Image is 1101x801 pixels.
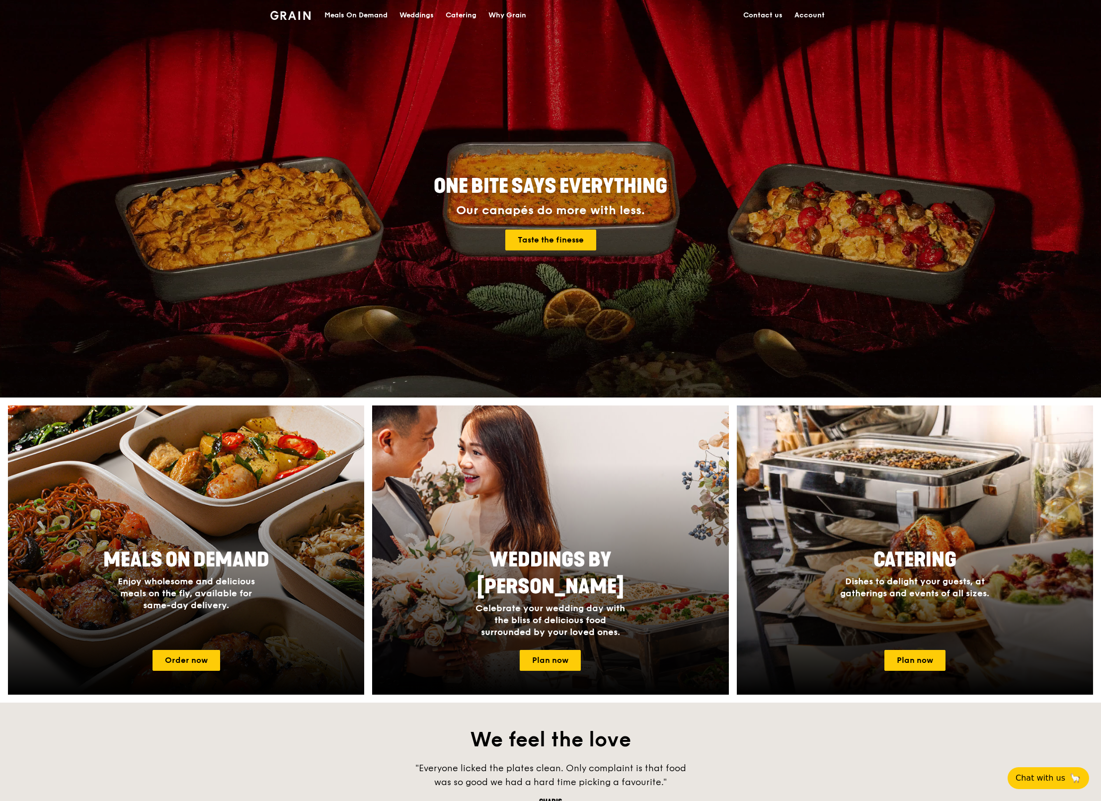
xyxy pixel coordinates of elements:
[788,0,831,30] a: Account
[1016,772,1065,784] span: Chat with us
[372,405,728,695] a: Weddings by [PERSON_NAME]Celebrate your wedding day with the bliss of delicious food surrounded b...
[873,548,956,572] span: Catering
[737,0,788,30] a: Contact us
[399,0,434,30] div: Weddings
[737,405,1093,695] img: catering-card.e1cfaf3e.jpg
[482,0,532,30] a: Why Grain
[103,548,269,572] span: Meals On Demand
[1008,767,1089,789] button: Chat with us🦙
[884,650,945,671] a: Plan now
[153,650,220,671] a: Order now
[1069,772,1081,784] span: 🦙
[434,174,667,198] span: ONE BITE SAYS EVERYTHING
[324,0,388,30] div: Meals On Demand
[118,576,255,611] span: Enjoy wholesome and delicious meals on the fly, available for same-day delivery.
[270,11,311,20] img: Grain
[505,230,596,250] a: Taste the finesse
[475,603,625,638] span: Celebrate your wedding day with the bliss of delicious food surrounded by your loved ones.
[520,650,581,671] a: Plan now
[8,405,364,695] a: Meals On DemandEnjoy wholesome and delicious meals on the fly, available for same-day delivery.Or...
[477,548,624,599] span: Weddings by [PERSON_NAME]
[372,405,728,695] img: weddings-card.4f3003b8.jpg
[840,576,989,599] span: Dishes to delight your guests, at gatherings and events of all sizes.
[737,405,1093,695] a: CateringDishes to delight your guests, at gatherings and events of all sizes.Plan now
[440,0,482,30] a: Catering
[372,204,729,218] div: Our canapés do more with less.
[8,405,364,695] img: meals-on-demand-card.d2b6f6db.png
[393,0,440,30] a: Weddings
[401,761,700,789] div: "Everyone licked the plates clean. Only complaint is that food was so good we had a hard time pic...
[488,0,526,30] div: Why Grain
[446,0,476,30] div: Catering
